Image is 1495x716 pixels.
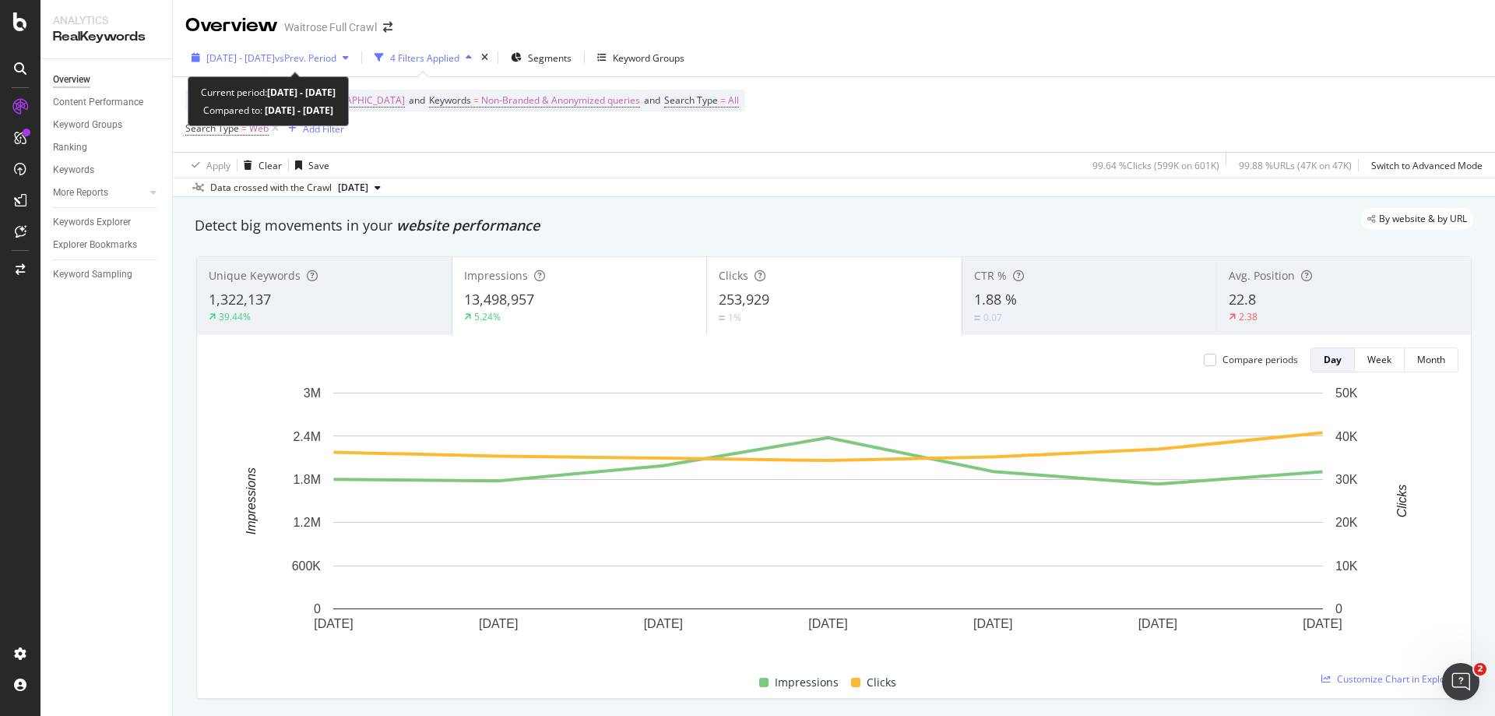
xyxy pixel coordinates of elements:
[289,153,329,178] button: Save
[209,268,301,283] span: Unique Keywords
[219,310,251,323] div: 39.44%
[478,50,491,65] div: times
[481,90,640,111] span: Non-Branded & Anonymized queries
[53,237,137,253] div: Explorer Bookmarks
[1229,290,1256,309] span: 22.8
[53,162,161,178] a: Keywords
[973,617,1012,630] text: [DATE]
[209,385,1447,655] svg: A chart.
[293,429,321,443] text: 2.4M
[1335,386,1358,400] text: 50K
[293,516,321,529] text: 1.2M
[53,72,161,88] a: Overview
[368,45,478,70] button: 4 Filters Applied
[53,139,87,156] div: Ranking
[1474,663,1486,675] span: 2
[728,311,741,324] div: 1%
[1395,485,1409,518] text: Clicks
[185,12,278,39] div: Overview
[241,122,247,135] span: =
[249,118,269,139] span: Web
[53,139,161,156] a: Ranking
[1371,159,1483,172] div: Switch to Advanced Mode
[206,159,230,172] div: Apply
[1337,672,1458,686] span: Customize Chart in Explorer
[1239,159,1352,172] div: 99.88 % URLs ( 47K on 47K )
[808,617,847,630] text: [DATE]
[209,290,271,309] span: 1,322,137
[185,45,355,70] button: [DATE] - [DATE]vsPrev. Period
[474,310,501,323] div: 5.24%
[314,617,353,630] text: [DATE]
[53,94,143,111] div: Content Performance
[185,153,230,178] button: Apply
[644,93,660,107] span: and
[275,51,336,65] span: vs Prev. Period
[429,93,471,107] span: Keywords
[262,104,333,117] b: [DATE] - [DATE]
[1303,617,1342,630] text: [DATE]
[1138,617,1177,630] text: [DATE]
[1324,353,1342,366] div: Day
[293,473,321,486] text: 1.8M
[53,72,90,88] div: Overview
[53,266,132,283] div: Keyword Sampling
[53,185,108,201] div: More Reports
[292,559,322,573] text: 600K
[1335,473,1358,486] text: 30K
[409,93,425,107] span: and
[206,51,275,65] span: [DATE] - [DATE]
[1335,516,1358,529] text: 20K
[974,268,1007,283] span: CTR %
[479,617,518,630] text: [DATE]
[983,311,1002,324] div: 0.07
[720,93,726,107] span: =
[53,185,146,201] a: More Reports
[267,86,336,99] b: [DATE] - [DATE]
[1379,214,1467,224] span: By website & by URL
[338,181,368,195] span: 2025 Aug. 23rd
[282,119,344,138] button: Add Filter
[867,673,896,692] span: Clicks
[775,673,839,692] span: Impressions
[244,467,258,534] text: Impressions
[464,290,534,309] span: 13,498,957
[719,316,725,320] img: Equal
[1335,429,1358,443] text: 40K
[185,122,239,135] span: Search Type
[383,22,392,33] div: arrow-right-arrow-left
[613,51,684,65] div: Keyword Groups
[505,45,578,70] button: Segments
[1239,310,1258,323] div: 2.38
[1321,672,1458,686] a: Customize Chart in Explorer
[304,386,321,400] text: 3M
[53,266,161,283] a: Keyword Sampling
[284,19,377,35] div: Waitrose Full Crawl
[53,12,160,28] div: Analytics
[53,117,122,133] div: Keyword Groups
[528,51,572,65] span: Segments
[719,268,748,283] span: Clicks
[1442,663,1479,700] iframe: Intercom live chat
[53,162,94,178] div: Keywords
[259,159,282,172] div: Clear
[311,90,405,111] span: [GEOGRAPHIC_DATA]
[201,83,336,101] div: Current period:
[1365,153,1483,178] button: Switch to Advanced Mode
[644,617,683,630] text: [DATE]
[1355,347,1405,372] button: Week
[53,237,161,253] a: Explorer Bookmarks
[53,28,160,46] div: RealKeywords
[53,94,161,111] a: Content Performance
[53,117,161,133] a: Keyword Groups
[1361,208,1473,230] div: legacy label
[591,45,691,70] button: Keyword Groups
[203,101,333,119] div: Compared to:
[308,159,329,172] div: Save
[1335,559,1358,573] text: 10K
[332,178,387,197] button: [DATE]
[1417,353,1445,366] div: Month
[237,153,282,178] button: Clear
[1335,602,1342,615] text: 0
